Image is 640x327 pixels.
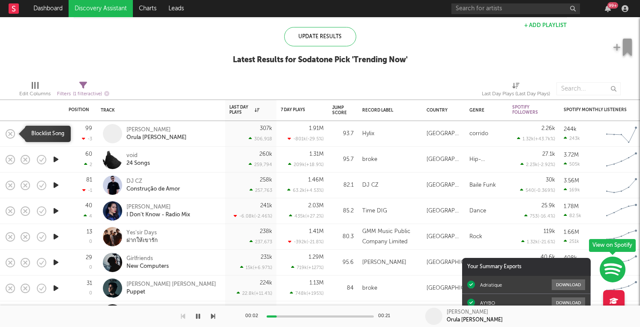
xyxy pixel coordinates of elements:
[101,108,216,113] div: Track
[290,291,324,296] div: 748k ( +195 % )
[126,229,158,237] div: Yes'sir Days
[564,136,580,141] div: 243k
[564,213,581,218] div: 82.5k
[126,185,180,193] div: Construção de Amor
[87,281,92,286] div: 31
[85,203,92,209] div: 40
[259,151,272,157] div: 260k
[309,126,324,131] div: 1.91M
[288,239,324,245] div: -392k ( -21.8 % )
[469,206,486,216] div: Dance
[126,211,190,219] div: I Don't Know - Radio Mix
[234,213,272,219] div: -6.08k ( -2.46 % )
[451,3,580,14] input: Search for artists
[126,126,186,142] a: [PERSON_NAME]Orula [PERSON_NAME]
[126,203,190,211] div: [PERSON_NAME]
[57,89,109,100] div: Filters
[544,229,555,234] div: 119k
[249,136,272,142] div: 306,918
[541,254,555,260] div: 40.6k
[87,229,92,235] div: 13
[89,239,92,244] div: 0
[564,239,579,244] div: 251k
[556,82,621,95] input: Search...
[605,5,611,12] button: 99+
[447,309,488,316] div: [PERSON_NAME]
[19,89,51,99] div: Edit Columns
[126,281,216,296] a: [PERSON_NAME] [PERSON_NAME]Puppet
[362,283,377,294] div: broke
[309,280,324,286] div: 1.13M
[427,154,461,165] div: [GEOGRAPHIC_DATA]
[564,255,577,261] div: 408k
[288,136,324,142] div: -801k ( -29.5 % )
[469,257,482,268] div: Rock
[564,204,579,209] div: 1.78M
[362,206,387,216] div: Time DIG
[541,203,555,209] div: 25.9k
[284,27,356,46] div: Update Results
[524,213,555,219] div: 753 ( -16.4 % )
[82,188,92,193] div: -1
[126,126,186,134] div: [PERSON_NAME]
[378,311,395,321] div: 00:21
[332,206,354,216] div: 85.2
[427,108,457,113] div: Country
[126,263,169,270] div: New Computers
[552,279,585,290] button: Download
[288,162,324,167] div: 209k ( +18.9 % )
[512,105,542,115] div: Spotify Followers
[82,136,92,142] div: -3
[260,280,272,286] div: 224k
[260,177,272,183] div: 258k
[521,239,555,245] div: 1.32k ( -21.6 % )
[260,126,272,131] div: 307k
[427,206,461,216] div: [GEOGRAPHIC_DATA]
[546,177,555,183] div: 30k
[260,203,272,209] div: 241k
[332,283,354,294] div: 84
[249,188,272,193] div: 257,763
[126,178,180,193] a: DJ CZConstrução de Amor
[287,188,324,193] div: 63.2k ( +4.53 % )
[84,162,92,167] div: 2
[309,254,324,260] div: 1.29M
[427,232,461,242] div: [GEOGRAPHIC_DATA]
[281,107,311,112] div: 7 Day Plays
[482,78,550,103] div: Last Day Plays (Last Day Plays)
[564,187,580,193] div: 169k
[427,257,484,268] div: [GEOGRAPHIC_DATA]
[469,108,499,113] div: Genre
[362,129,374,139] div: Hylix
[564,178,579,184] div: 3.56M
[86,177,92,183] div: 81
[564,127,577,132] div: 244k
[362,108,414,113] div: Record Label
[332,257,354,268] div: 95.6
[126,134,186,142] div: Orula [PERSON_NAME]
[291,265,324,270] div: 719k ( +127 % )
[308,203,324,209] div: 2.03M
[240,265,272,270] div: 15k ( +6.97 % )
[126,152,150,167] a: void24 Songs
[85,126,92,131] div: 99
[308,177,324,183] div: 1.46M
[564,230,579,235] div: 1.66M
[84,213,92,219] div: 4
[332,180,354,191] div: 82.1
[332,154,354,165] div: 95.7
[607,2,618,9] div: 99 +
[564,152,579,158] div: 3.72M
[362,227,418,247] div: GMM Music Public Company Limited
[237,291,272,296] div: 22.8k ( +11.4 % )
[260,229,272,234] div: 238k
[482,89,550,99] div: Last Day Plays (Last Day Plays)
[126,281,216,288] div: [PERSON_NAME] [PERSON_NAME]
[126,229,158,245] a: Yes'sir Daysฝากให้เขารัก
[469,232,482,242] div: Rock
[19,78,51,103] div: Edit Columns
[229,105,259,115] div: Last Day Plays
[469,180,496,191] div: Baile Funk
[233,55,408,65] div: Latest Results for Sodatone Pick ' Trending Now '
[73,92,102,97] span: ( 1 filter active)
